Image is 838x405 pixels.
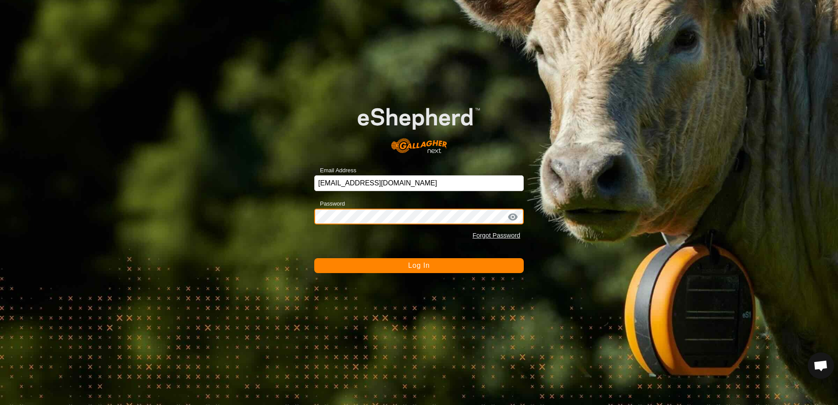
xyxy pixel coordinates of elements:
[314,166,356,175] label: Email Address
[314,258,524,273] button: Log In
[472,232,520,239] a: Forgot Password
[408,262,430,269] span: Log In
[314,175,524,191] input: Email Address
[314,199,345,208] label: Password
[335,90,503,162] img: E-shepherd Logo
[808,352,834,379] div: Open chat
